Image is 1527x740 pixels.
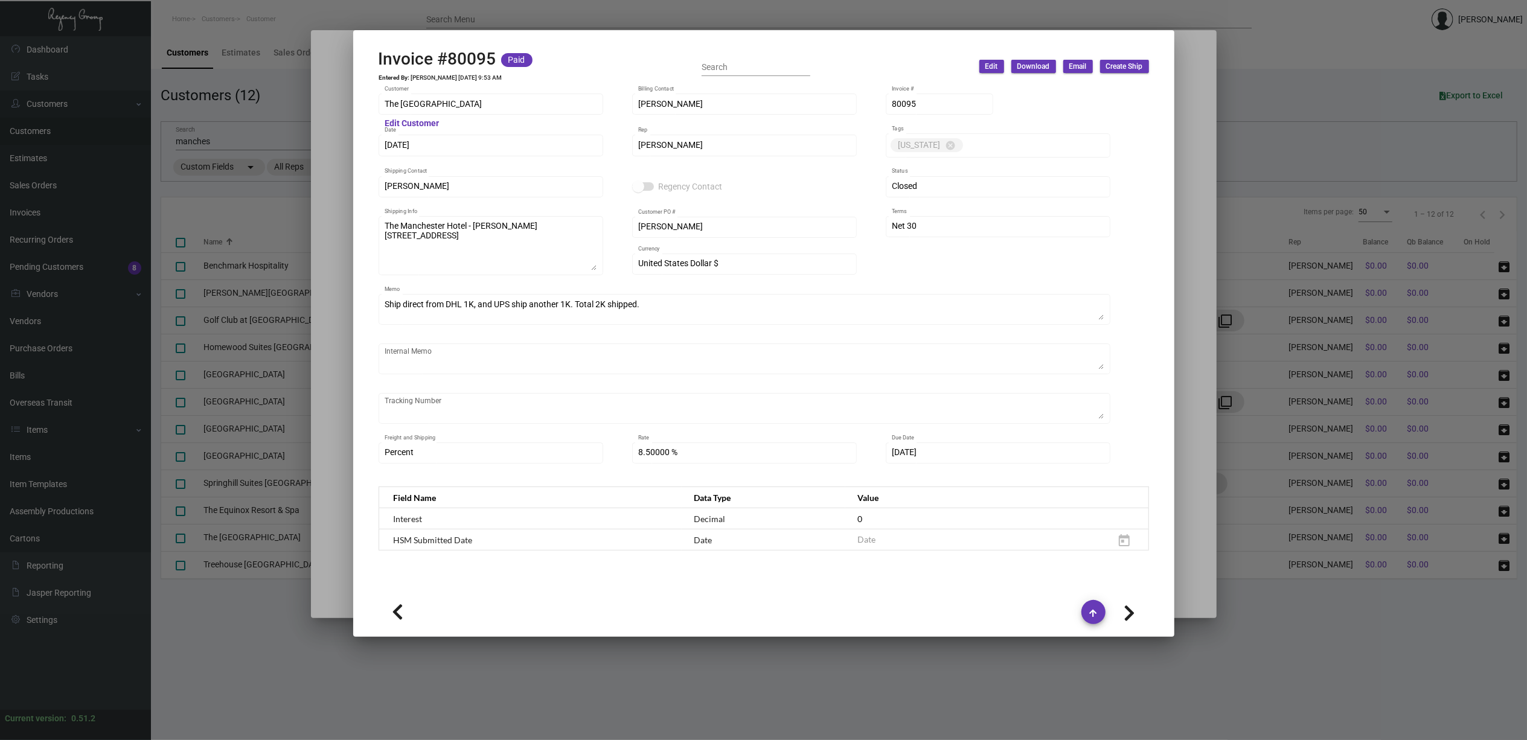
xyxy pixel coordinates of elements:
[1106,62,1143,72] span: Create Ship
[891,138,963,152] mat-chip: [US_STATE]
[694,514,725,524] span: Decimal
[379,487,682,508] th: Field Name
[845,487,1148,508] th: Value
[659,179,723,194] span: Regency Contact
[1017,62,1050,72] span: Download
[458,564,481,577] div: Notes
[1115,530,1134,549] button: Open calendar
[394,514,423,524] span: Interest
[495,564,544,577] div: Attachments
[985,62,998,72] span: Edit
[379,74,411,81] td: Entered By:
[385,447,414,457] span: Percent
[385,119,439,129] mat-hint: Edit Customer
[423,564,445,577] div: Tasks
[1100,60,1149,73] button: Create Ship
[71,712,95,725] div: 0.51.2
[1063,60,1093,73] button: Email
[388,564,409,577] div: Items
[1069,62,1087,72] span: Email
[411,74,503,81] td: [PERSON_NAME] [DATE] 9:53 AM
[557,564,604,577] div: Activity logs
[5,712,66,725] div: Current version:
[501,53,533,67] mat-chip: Paid
[857,533,1114,546] input: Date
[979,60,1004,73] button: Edit
[1011,60,1056,73] button: Download
[892,181,917,191] span: Closed
[945,140,956,151] mat-icon: cancel
[394,535,473,545] span: HSM Submitted Date
[682,487,845,508] th: Data Type
[379,49,496,69] h2: Invoice #80095
[694,535,712,545] span: Date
